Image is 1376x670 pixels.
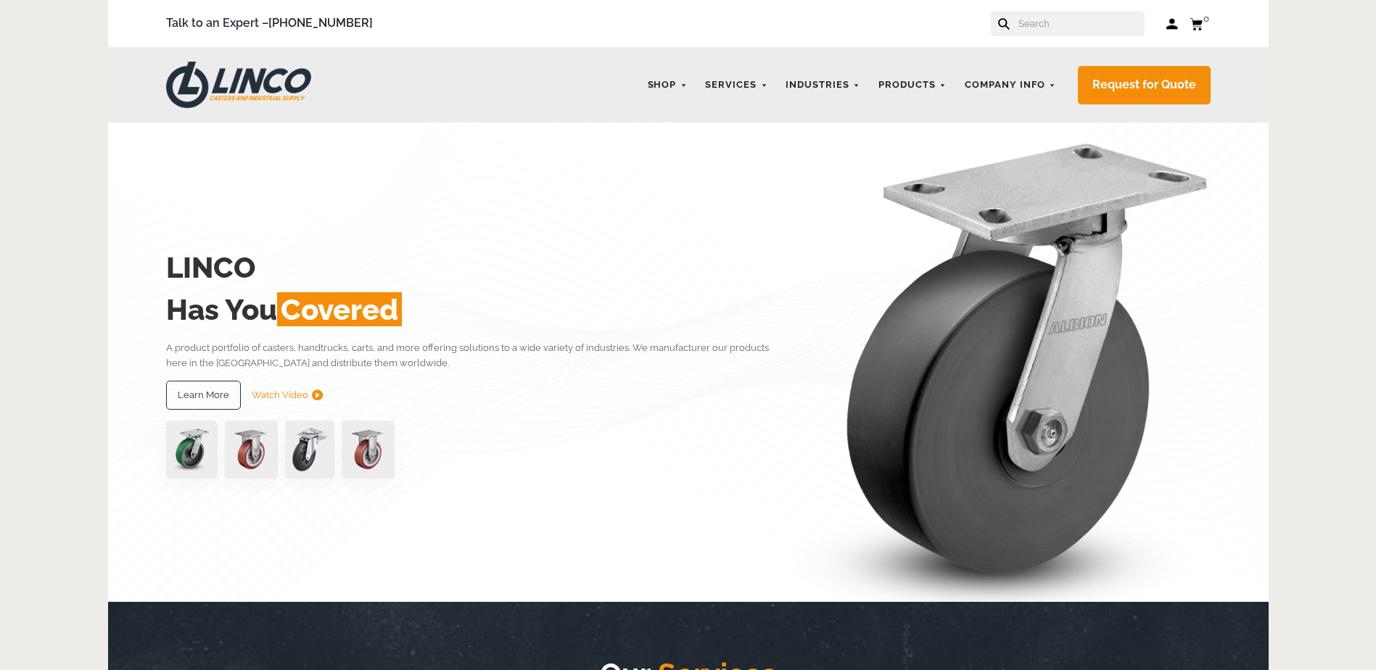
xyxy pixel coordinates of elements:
a: Products [871,71,954,99]
a: [PHONE_NUMBER] [268,16,373,30]
img: capture-59611-removebg-preview-1.png [225,421,278,479]
a: Learn More [166,381,241,410]
img: linco_caster [794,123,1211,602]
h2: LINCO [166,247,791,289]
span: Talk to an Expert – [166,14,373,33]
img: capture-59611-removebg-preview-1.png [342,421,395,479]
a: Industries [778,71,868,99]
p: A product portfolio of casters, handtrucks, carts, and more offering solutions to a wide variety ... [166,340,791,371]
span: Covered [277,292,402,326]
img: subtract.png [312,389,323,400]
span: 0 [1203,13,1209,24]
a: 0 [1190,15,1211,33]
img: pn3orx8a-94725-1-1-.png [166,421,218,479]
h2: Has You [166,289,791,331]
img: lvwpp200rst849959jpg-30522-removebg-preview-1.png [285,421,334,479]
img: LINCO CASTERS & INDUSTRIAL SUPPLY [166,62,311,108]
a: Shop [640,71,695,99]
a: Company Info [957,71,1063,99]
a: Services [698,71,775,99]
a: Log in [1166,17,1179,31]
input: Search [1017,11,1145,36]
a: Request for Quote [1078,66,1211,104]
a: Watch Video [252,381,323,410]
